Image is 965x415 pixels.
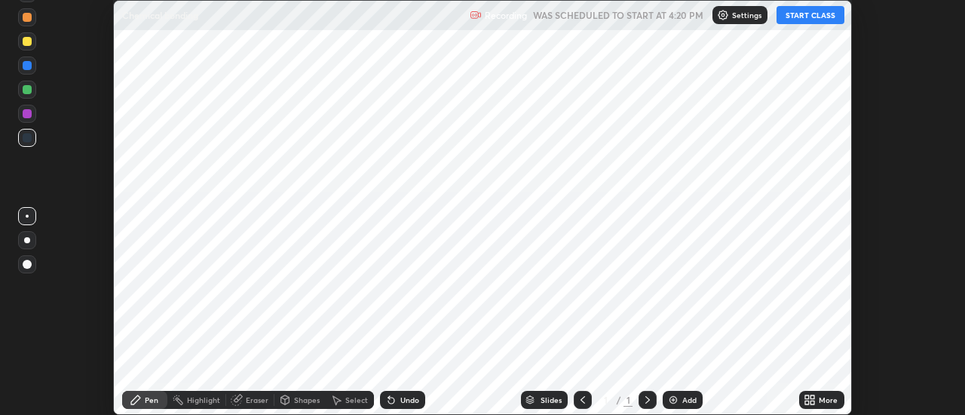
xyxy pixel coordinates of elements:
div: Pen [145,396,158,404]
div: Eraser [246,396,268,404]
div: More [819,396,838,404]
div: Undo [400,396,419,404]
h5: WAS SCHEDULED TO START AT 4:20 PM [533,8,703,22]
div: Highlight [187,396,220,404]
img: recording.375f2c34.svg [470,9,482,21]
div: 1 [598,395,613,404]
div: 1 [623,393,633,407]
p: Chemical bonding [122,9,198,21]
div: / [616,395,620,404]
p: Recording [485,10,527,21]
div: Select [345,396,368,404]
img: class-settings-icons [717,9,729,21]
div: Slides [541,396,562,404]
div: Add [682,396,697,404]
button: START CLASS [777,6,844,24]
p: Settings [732,11,761,19]
div: Shapes [294,396,320,404]
img: add-slide-button [667,394,679,406]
